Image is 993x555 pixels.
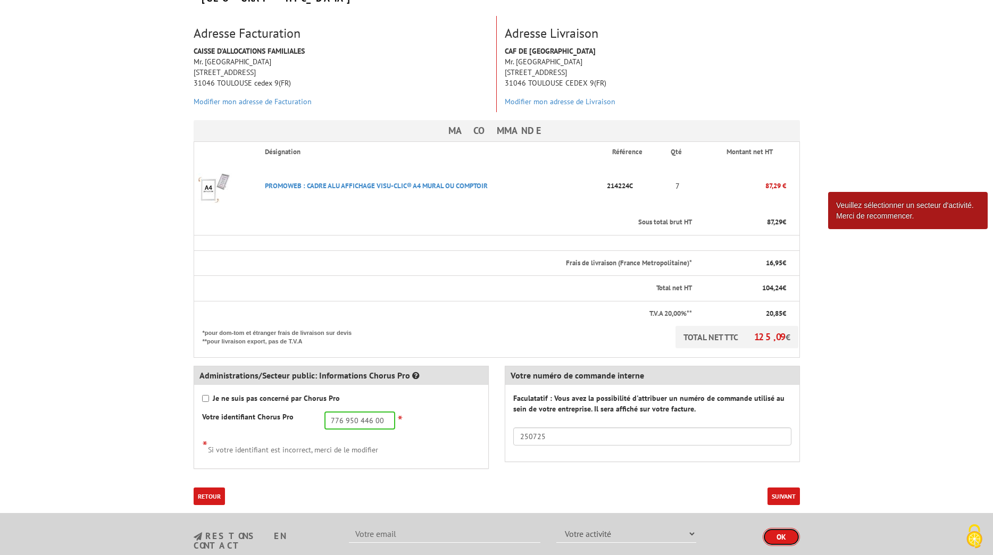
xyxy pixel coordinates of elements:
span: 87,29 [767,217,782,226]
a: Retour [194,487,225,505]
button: Cookies (fenêtre modale) [956,519,993,555]
span: 104,24 [762,283,782,292]
h3: restons en contact [194,532,333,550]
h3: Ma commande [194,120,800,141]
input: Votre email [349,525,540,543]
a: PROMOWEB : CADRE ALU AFFICHAGE VISU-CLIC® A4 MURAL OU COMPTOIR [265,181,488,190]
p: 214224C [604,176,662,195]
button: Suivant [767,487,800,505]
strong: CAISSE D'ALLOCATIONS FAMILIALES [194,46,305,56]
img: newsletter.jpg [194,532,202,541]
th: Désignation [256,142,604,162]
h3: Adresse Facturation [194,27,488,40]
a: Modifier mon adresse de Livraison [505,97,615,106]
p: *pour dom-tom et étranger frais de livraison sur devis **pour livraison export, pas de T.V.A [203,326,362,346]
p: 87,29 € [693,176,786,195]
img: Cookies (fenêtre modale) [961,523,988,550]
h3: Adresse Livraison [505,27,800,40]
input: OK [763,528,800,546]
p: € [702,283,786,293]
div: Administrations/Secteur public: Informations Chorus Pro [194,366,488,385]
input: Je ne suis pas concerné par Chorus Pro [202,395,209,402]
a: Modifier mon adresse de Facturation [194,97,312,106]
div: Votre numéro de commande interne [505,366,799,385]
strong: CAF DE [GEOGRAPHIC_DATA] [505,46,596,56]
label: Faculatatif : Vous avez la possibilité d'attribuer un numéro de commande utilisé au sein de votre... [513,393,791,414]
th: Sous total brut HT [194,210,693,235]
th: Référence [604,142,662,162]
p: € [702,217,786,228]
th: Qté [662,142,692,162]
strong: Je ne suis pas concerné par Chorus Pro [213,393,340,403]
label: Votre identifiant Chorus Pro [202,411,294,422]
th: Total net HT [194,276,693,301]
img: PROMOWEB : CADRE ALU AFFICHAGE VISU-CLIC® A4 MURAL OU COMPTOIR [194,165,237,207]
p: T.V.A 20,00%** [203,309,692,319]
div: Mr. [GEOGRAPHIC_DATA] [STREET_ADDRESS] 31046 TOULOUSE CEDEX 9(FR) [497,46,808,112]
div: Mr. [GEOGRAPHIC_DATA] [STREET_ADDRESS] 31046 TOULOUSE cedex 9(FR) [186,46,496,112]
p: TOTAL NET TTC € [675,326,798,348]
th: Frais de livraison (France Metropolitaine)* [194,250,693,276]
span: 125,09 [754,331,786,343]
p: Montant net HT [702,147,798,157]
input: Numéro de commande interne [513,427,791,445]
span: 16,95 [766,258,782,267]
span: 20,85 [766,309,782,318]
td: 7 [662,162,692,210]
div: Si votre identifiant est incorrect, merci de le modifier [202,438,480,455]
p: € [702,258,786,268]
p: € [702,309,786,319]
article: Veuillez sélectionner un secteur d'activité. Merci de recommencer. [828,192,988,229]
